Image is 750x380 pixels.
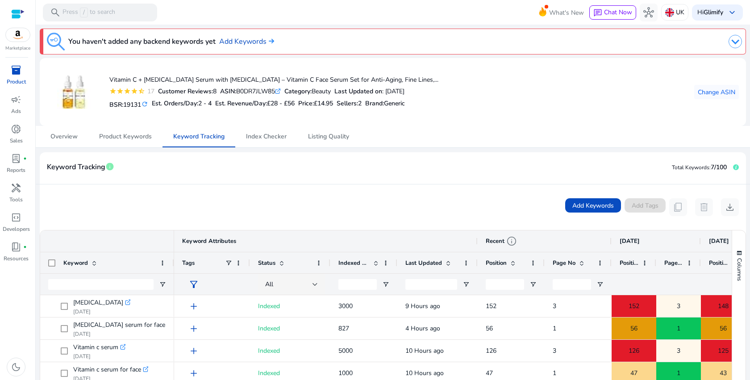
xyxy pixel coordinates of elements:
[3,225,30,233] p: Developers
[338,347,353,355] span: 5000
[565,198,621,213] button: Add Keywords
[258,259,275,267] span: Status
[677,297,680,315] span: 3
[338,279,377,290] input: Indexed Products Filter Input
[219,36,274,47] a: Add Keywords
[604,8,632,17] span: Chat Now
[188,301,199,312] span: add
[11,124,21,134] span: donut_small
[486,259,507,267] span: Position
[405,347,444,355] span: 10 Hours ago
[727,7,737,18] span: keyboard_arrow_down
[188,323,199,334] span: add
[506,236,517,246] span: info
[697,9,723,16] p: Hi
[47,159,105,175] span: Keyword Tracking
[338,259,370,267] span: Indexed Products
[220,87,281,96] div: B0DR7JLW85
[109,76,438,84] h4: Vitamin C + [MEDICAL_DATA] Serum with [MEDICAL_DATA] – Vitamin C Face Serum Set for Anti-Aging, F...
[314,99,333,108] span: £14.95
[63,259,88,267] span: Keyword
[7,166,25,174] p: Reports
[630,319,637,338] span: 56
[109,99,148,109] h5: BSR:
[486,369,493,377] span: 47
[123,100,141,109] span: 19131
[73,330,165,338] p: [DATE]
[365,99,383,108] span: Brand
[593,8,602,17] span: chat
[73,353,125,360] p: [DATE]
[462,281,470,288] button: Open Filter Menu
[99,134,152,140] span: Product Keywords
[486,302,496,310] span: 152
[665,8,674,17] img: uk.svg
[117,88,124,95] mat-icon: star
[486,347,496,355] span: 126
[215,100,295,108] h5: Est. Revenue/Day:
[338,369,353,377] span: 1000
[50,7,61,18] span: search
[284,87,312,96] b: Category:
[159,281,166,288] button: Open Filter Menu
[676,4,684,20] p: UK
[258,302,280,310] span: Indexed
[258,324,280,333] span: Indexed
[704,8,723,17] b: Glimify
[220,87,236,96] b: ASIN:
[711,163,727,171] span: 7/100
[553,324,556,333] span: 1
[105,162,114,171] span: info
[80,8,88,17] span: /
[664,259,683,267] span: Page No
[338,324,349,333] span: 827
[152,100,212,108] h5: Est. Orders/Day:
[337,100,362,108] h5: Sellers:
[73,341,118,354] span: Vitamin c serum
[182,237,236,245] span: Keyword Attributes
[131,88,138,95] mat-icon: star
[265,280,273,288] span: All
[11,65,21,75] span: inventory_2
[57,75,91,109] img: 41iE8mqOFnL._AC_US40_.jpg
[384,99,405,108] span: Generic
[405,324,440,333] span: 4 Hours ago
[23,157,27,160] span: fiber_manual_record
[124,88,131,95] mat-icon: star
[258,347,280,355] span: Indexed
[11,183,21,193] span: handyman
[198,99,212,108] span: 2 - 4
[11,212,21,223] span: code_blocks
[334,87,404,96] div: : [DATE]
[640,4,658,21] button: hub
[677,319,680,338] span: 1
[73,319,165,331] span: [MEDICAL_DATA] serum for face
[173,134,225,140] span: Keyword Tracking
[188,368,199,379] span: add
[334,87,382,96] b: Last Updated on
[694,85,739,99] button: Change ASIN
[73,296,123,309] span: [MEDICAL_DATA]
[11,242,21,252] span: book_4
[382,281,389,288] button: Open Filter Menu
[721,198,739,216] button: download
[486,236,517,246] div: Recent
[188,279,199,290] span: filter_alt
[258,369,280,377] span: Indexed
[620,237,640,245] span: [DATE]
[5,45,30,52] p: Marketplace
[529,281,537,288] button: Open Filter Menu
[486,279,524,290] input: Position Filter Input
[365,100,405,108] h5: :
[553,259,575,267] span: Page No
[589,5,636,20] button: chatChat Now
[48,279,154,290] input: Keyword Filter Input
[68,36,216,47] h3: You haven't added any backend keywords yet
[735,258,743,281] span: Columns
[145,87,154,96] div: 17
[718,297,729,315] span: 148
[62,8,115,17] p: Press to search
[4,255,29,263] p: Resources
[284,87,331,96] div: Beauty
[50,134,78,140] span: Overview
